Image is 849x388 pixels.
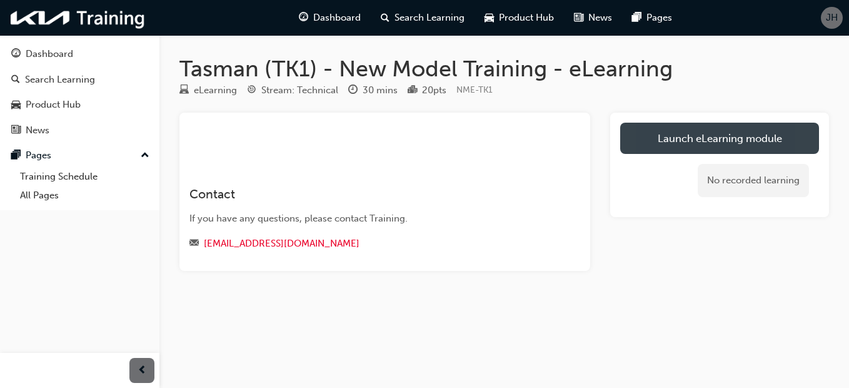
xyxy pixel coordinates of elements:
div: Product Hub [26,98,81,112]
span: guage-icon [299,10,308,26]
span: News [588,11,612,25]
a: pages-iconPages [622,5,682,31]
div: Stream: Technical [261,83,338,98]
span: car-icon [11,100,21,111]
a: Training Schedule [15,167,154,186]
div: Duration [348,83,398,98]
a: Search Learning [5,68,154,91]
a: Product Hub [5,93,154,116]
span: JH [826,11,838,25]
div: Stream [247,83,338,98]
div: No recorded learning [698,164,809,197]
div: Dashboard [26,47,73,61]
div: Search Learning [25,73,95,87]
div: Pages [26,148,51,163]
span: clock-icon [348,85,358,96]
span: car-icon [485,10,494,26]
a: search-iconSearch Learning [371,5,475,31]
img: kia-training [6,5,150,31]
span: target-icon [247,85,256,96]
span: Pages [646,11,672,25]
div: News [26,123,49,138]
span: pages-icon [11,150,21,161]
button: DashboardSearch LearningProduct HubNews [5,40,154,144]
button: JH [821,7,843,29]
span: learningResourceType_ELEARNING-icon [179,85,189,96]
a: [EMAIL_ADDRESS][DOMAIN_NAME] [204,238,359,249]
button: Pages [5,144,154,167]
span: search-icon [11,74,20,86]
span: prev-icon [138,363,147,379]
span: news-icon [574,10,583,26]
span: Search Learning [394,11,465,25]
div: If you have any questions, please contact Training. [189,212,580,226]
span: up-icon [141,148,149,164]
span: news-icon [11,125,21,136]
a: guage-iconDashboard [289,5,371,31]
a: Dashboard [5,43,154,66]
span: Product Hub [499,11,554,25]
span: search-icon [381,10,389,26]
div: Email [189,236,580,252]
span: guage-icon [11,49,21,60]
span: pages-icon [632,10,641,26]
a: car-iconProduct Hub [475,5,564,31]
h1: Tasman (TK1) - New Model Training - eLearning [179,55,829,83]
div: Points [408,83,446,98]
a: News [5,119,154,142]
span: Learning resource code [456,84,493,95]
span: Dashboard [313,11,361,25]
a: All Pages [15,186,154,205]
div: 20 pts [422,83,446,98]
div: 30 mins [363,83,398,98]
div: eLearning [194,83,237,98]
div: Type [179,83,237,98]
h3: Contact [189,187,580,202]
span: podium-icon [408,85,417,96]
a: news-iconNews [564,5,622,31]
a: Launch eLearning module [620,123,819,154]
span: email-icon [189,238,199,250]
